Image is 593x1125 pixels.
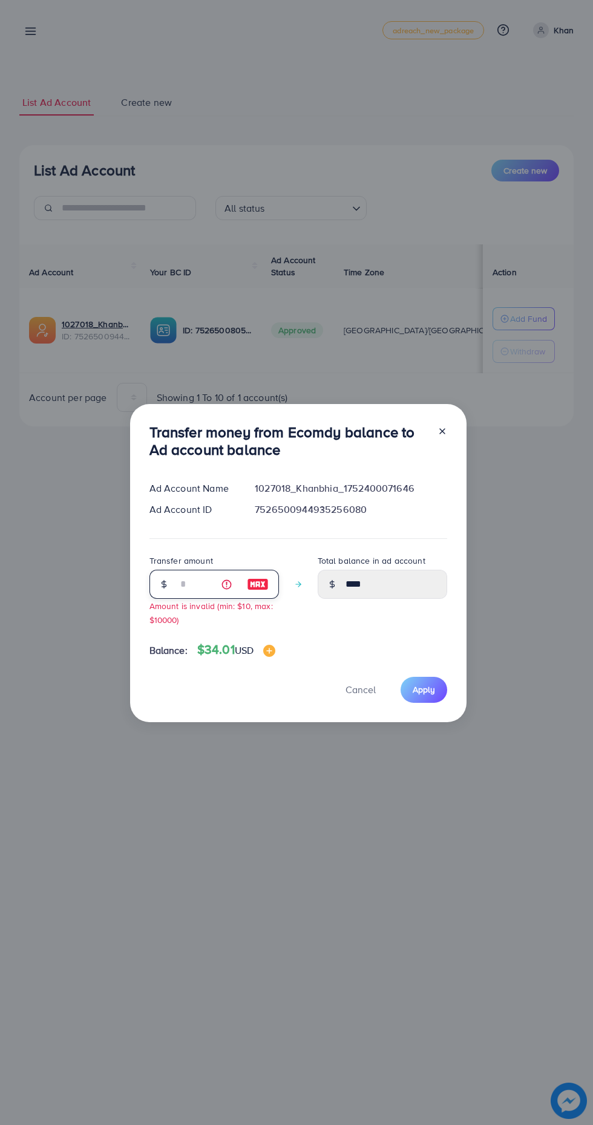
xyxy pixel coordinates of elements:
[149,644,188,657] span: Balance:
[263,645,275,657] img: image
[140,481,246,495] div: Ad Account Name
[235,644,254,657] span: USD
[413,683,435,696] span: Apply
[247,577,269,592] img: image
[149,555,213,567] label: Transfer amount
[245,481,456,495] div: 1027018_Khanbhia_1752400071646
[140,503,246,517] div: Ad Account ID
[346,683,376,696] span: Cancel
[149,600,273,625] small: Amount is invalid (min: $10, max: $10000)
[318,555,425,567] label: Total balance in ad account
[245,503,456,517] div: 7526500944935256080
[330,677,391,703] button: Cancel
[149,423,428,458] h3: Transfer money from Ecomdy balance to Ad account balance
[401,677,447,703] button: Apply
[197,642,275,657] h4: $34.01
